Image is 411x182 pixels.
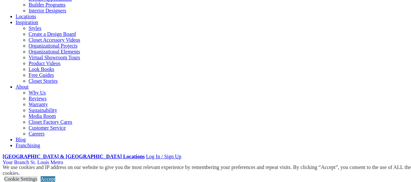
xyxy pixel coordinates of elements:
a: Media Room [29,113,56,119]
a: Warranty [29,102,48,107]
a: Why Us [29,90,46,95]
a: Franchising [16,143,40,148]
a: Organizational Projects [29,43,77,49]
a: Product Videos [29,61,60,66]
a: [GEOGRAPHIC_DATA] & [GEOGRAPHIC_DATA] Locations [3,154,145,159]
a: Sustainability [29,107,57,113]
a: Closet Factory Cares [29,119,72,125]
a: Blog [16,137,26,142]
a: Inspiration [16,20,38,25]
a: Styles [29,25,41,31]
a: Customer Service [29,125,66,131]
a: Log In / Sign Up [146,154,181,159]
a: Reviews [29,96,46,101]
a: Builder Programs [29,2,65,7]
a: Free Guides [29,72,54,78]
a: About [16,84,29,90]
div: We use cookies and IP address on our website to give you the most relevant experience by remember... [3,164,411,176]
a: Locations [16,14,36,19]
a: Accept [41,176,55,182]
a: Cookie Settings [4,176,37,182]
a: Closet Accessory Videos [29,37,80,43]
a: Look Books [29,66,54,72]
a: Organizational Elements [29,49,80,54]
a: Virtual Showroom Tours [29,55,80,60]
a: Interior Designers [29,8,66,13]
a: Careers [29,131,45,136]
a: Create a Design Board [29,31,76,37]
span: Your Branch [3,160,29,165]
a: Your Branch St. Louis Metro [3,160,63,165]
a: Closet Stories [29,78,58,84]
span: St. Louis Metro [30,160,63,165]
